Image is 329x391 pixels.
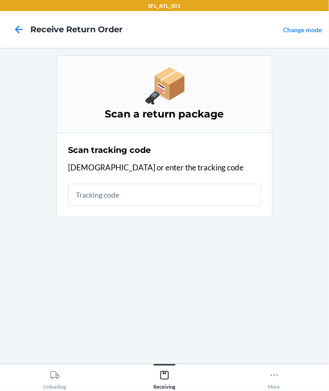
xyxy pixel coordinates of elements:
[148,2,181,10] p: SFL_ATL_001
[283,26,322,34] a: Change mode
[110,364,220,390] button: Receiving
[68,184,261,206] input: Tracking code
[268,367,280,390] div: More
[68,162,261,174] p: [DEMOGRAPHIC_DATA] or enter the tracking code
[43,367,66,390] div: Unloading
[30,23,123,35] h4: Receive Return Order
[219,364,329,390] button: More
[68,107,261,122] h3: Scan a return package
[153,367,176,390] div: Receiving
[68,144,151,156] h2: Scan tracking code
